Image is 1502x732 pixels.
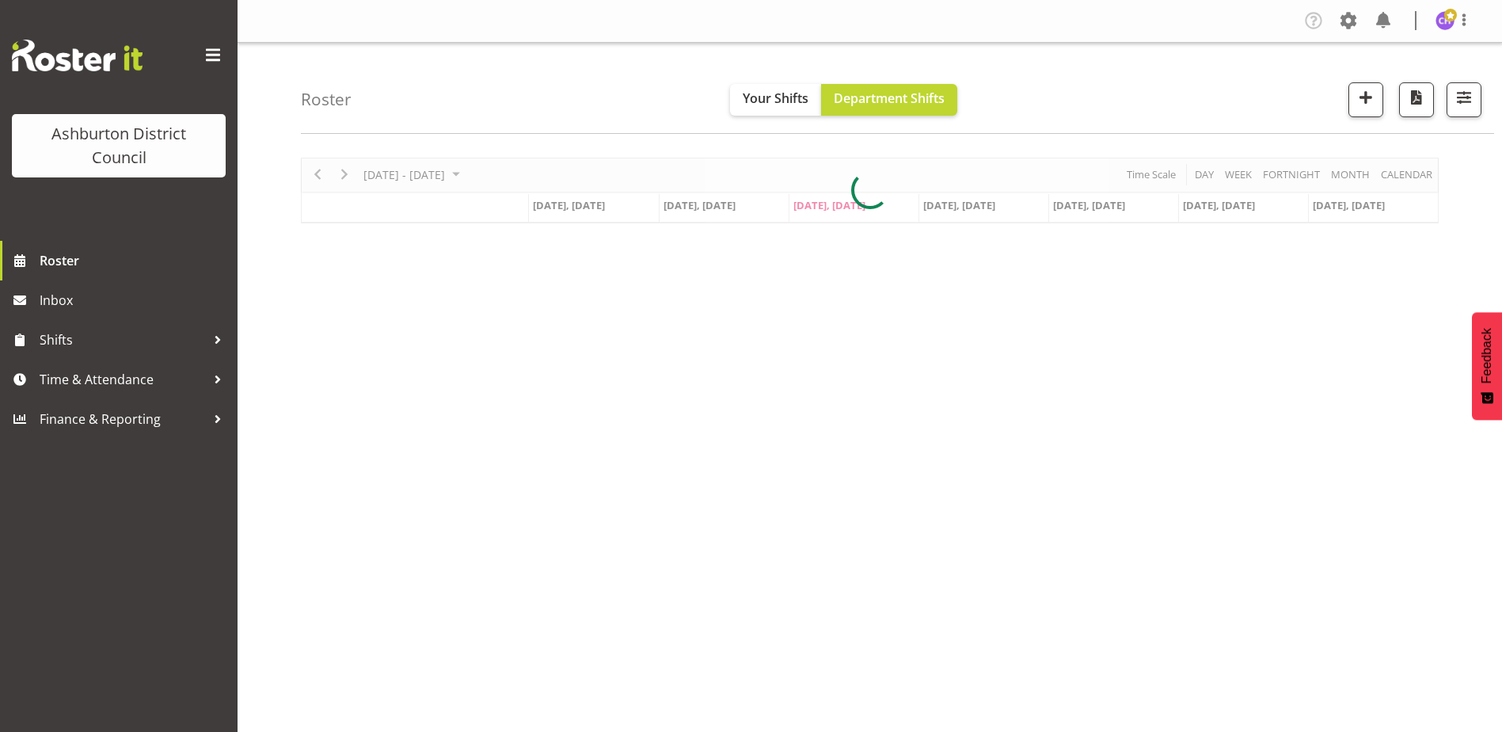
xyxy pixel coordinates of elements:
[12,40,143,71] img: Rosterit website logo
[1447,82,1481,117] button: Filter Shifts
[1348,82,1383,117] button: Add a new shift
[301,90,352,109] h4: Roster
[40,288,230,312] span: Inbox
[28,122,210,170] div: Ashburton District Council
[1435,11,1454,30] img: chalotter-hydes5348.jpg
[40,368,206,391] span: Time & Attendance
[40,407,206,431] span: Finance & Reporting
[1472,312,1502,420] button: Feedback - Show survey
[821,84,957,116] button: Department Shifts
[40,328,206,352] span: Shifts
[834,90,945,107] span: Department Shifts
[730,84,821,116] button: Your Shifts
[1399,82,1434,117] button: Download a PDF of the roster according to the set date range.
[40,249,230,273] span: Roster
[743,90,808,107] span: Your Shifts
[1480,328,1494,383] span: Feedback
